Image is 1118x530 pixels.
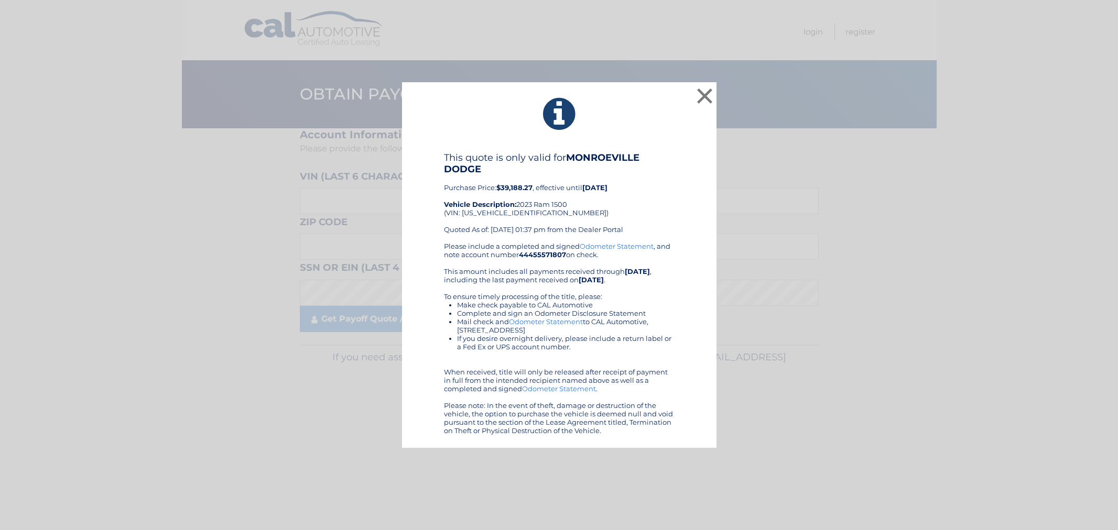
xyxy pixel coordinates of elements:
[444,200,516,208] strong: Vehicle Description:
[580,242,654,250] a: Odometer Statement
[509,317,583,326] a: Odometer Statement
[444,152,675,175] h4: This quote is only valid for
[444,152,639,175] b: MONROEVILLE DODGE
[496,183,533,192] b: $39,188.27
[519,250,566,259] b: 44455571807
[582,183,607,192] b: [DATE]
[625,267,650,275] b: [DATE]
[444,152,675,242] div: Purchase Price: , effective until 2023 Ram 1500 (VIN: [US_VEHICLE_IDENTIFICATION_NUMBER]) Quoted ...
[457,301,675,309] li: Make check payable to CAL Automotive
[457,334,675,351] li: If you desire overnight delivery, please include a return label or a Fed Ex or UPS account number.
[694,85,715,106] button: ×
[579,275,604,284] b: [DATE]
[457,309,675,317] li: Complete and sign an Odometer Disclosure Statement
[457,317,675,334] li: Mail check and to CAL Automotive, [STREET_ADDRESS]
[444,242,675,435] div: Please include a completed and signed , and note account number on check. This amount includes al...
[522,384,596,393] a: Odometer Statement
